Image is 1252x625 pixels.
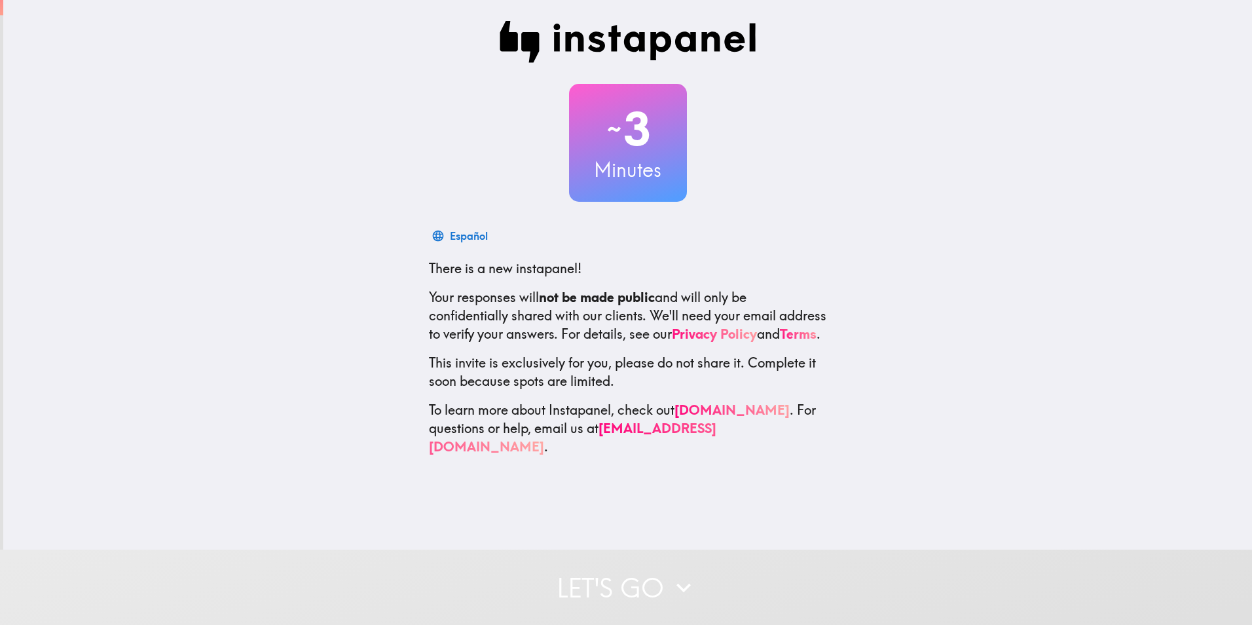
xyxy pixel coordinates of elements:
a: [EMAIL_ADDRESS][DOMAIN_NAME] [429,420,716,455]
h3: Minutes [569,156,687,183]
span: ~ [605,109,623,149]
div: Español [450,227,488,245]
a: Privacy Policy [672,326,757,342]
b: not be made public [539,289,655,305]
button: Español [429,223,493,249]
p: Your responses will and will only be confidentially shared with our clients. We'll need your emai... [429,288,827,343]
h2: 3 [569,102,687,156]
a: [DOMAIN_NAME] [674,402,790,418]
span: There is a new instapanel! [429,260,581,276]
p: To learn more about Instapanel, check out . For questions or help, email us at . [429,401,827,456]
img: Instapanel [500,21,756,63]
p: This invite is exclusively for you, please do not share it. Complete it soon because spots are li... [429,354,827,390]
a: Terms [780,326,817,342]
